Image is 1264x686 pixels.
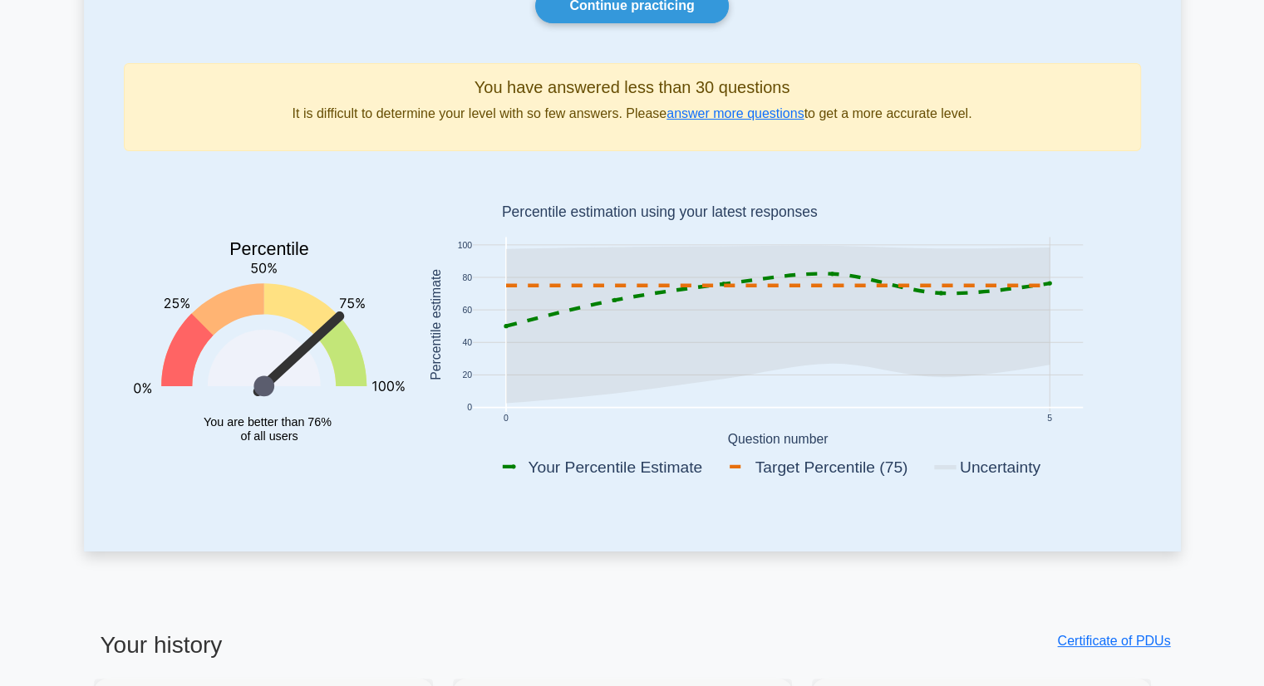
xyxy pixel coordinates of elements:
tspan: You are better than 76% [204,415,332,429]
a: answer more questions [666,106,804,120]
text: 60 [462,306,472,315]
h5: You have answered less than 30 questions [138,77,1127,97]
text: 0 [503,414,508,424]
text: Question number [727,432,828,446]
text: 100 [457,241,472,250]
text: 40 [462,338,472,347]
text: Percentile estimate [428,269,442,380]
text: 0 [467,404,472,413]
text: Percentile estimation using your latest responses [501,204,817,221]
tspan: of all users [240,429,298,443]
p: It is difficult to determine your level with so few answers. Please to get a more accurate level. [138,104,1127,124]
a: Certificate of PDUs [1057,634,1170,648]
text: 80 [462,273,472,282]
text: 20 [462,370,472,380]
text: 5 [1047,414,1052,424]
h3: Your history [94,631,622,673]
text: Percentile [229,240,309,260]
